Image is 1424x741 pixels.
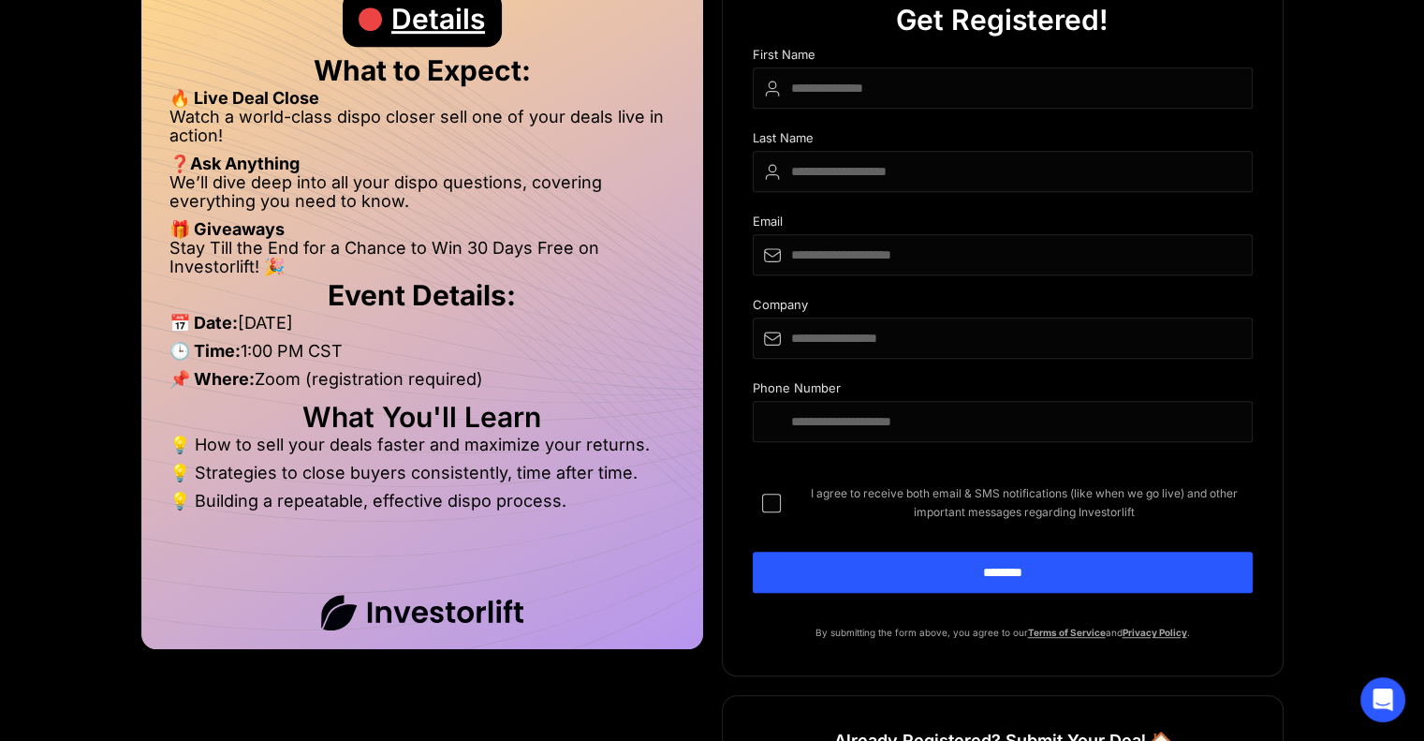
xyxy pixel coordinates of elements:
li: 1:00 PM CST [169,342,675,370]
a: Terms of Service [1028,627,1106,638]
div: Company [753,298,1253,318]
li: Watch a world-class dispo closer sell one of your deals live in action! [169,108,675,155]
a: Privacy Policy [1123,627,1187,638]
strong: 🕒 Time: [169,341,241,361]
strong: ❓Ask Anything [169,154,300,173]
strong: 🎁 Giveaways [169,219,285,239]
li: Zoom (registration required) [169,370,675,398]
form: DIspo Day Main Form [753,48,1253,623]
strong: 📅 Date: [169,313,238,333]
li: [DATE] [169,314,675,342]
li: 💡 Strategies to close buyers consistently, time after time. [169,464,675,492]
li: Stay Till the End for a Chance to Win 30 Days Free on Investorlift! 🎉 [169,239,675,276]
div: Open Intercom Messenger [1360,677,1405,722]
li: We’ll dive deep into all your dispo questions, covering everything you need to know. [169,173,675,220]
span: I agree to receive both email & SMS notifications (like when we go live) and other important mess... [796,484,1253,522]
div: Email [753,215,1253,234]
div: Phone Number [753,381,1253,401]
strong: What to Expect: [314,53,531,87]
div: Last Name [753,131,1253,151]
li: 💡 How to sell your deals faster and maximize your returns. [169,436,675,464]
p: By submitting the form above, you agree to our and . [753,623,1253,642]
strong: Event Details: [328,278,516,312]
h2: What You'll Learn [169,408,675,426]
strong: 📌 Where: [169,369,255,389]
div: First Name [753,48,1253,67]
strong: 🔥 Live Deal Close [169,88,319,108]
li: 💡 Building a repeatable, effective dispo process. [169,492,675,511]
